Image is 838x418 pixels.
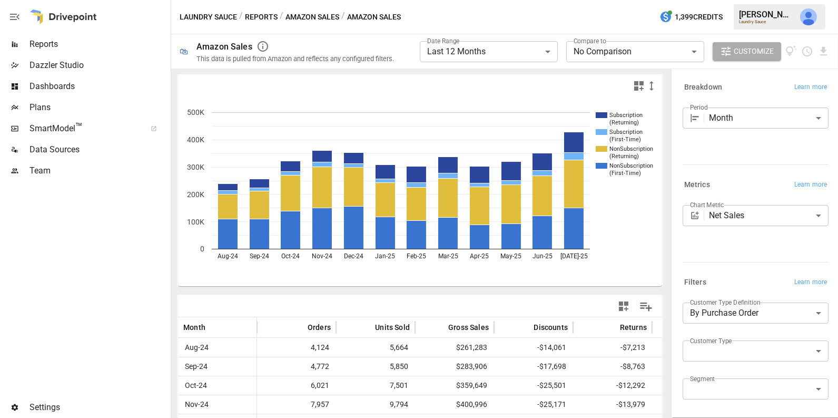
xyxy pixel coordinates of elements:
[609,129,643,135] text: Subscription
[344,252,363,260] text: Dec-24
[499,338,568,357] span: -$14,061
[341,376,410,395] span: 7,501
[29,143,169,156] span: Data Sources
[734,45,774,58] span: Customize
[420,338,489,357] span: $261,283
[684,277,706,288] h6: Filters
[817,45,830,57] button: Download report
[312,252,332,260] text: Nov-24
[518,320,533,335] button: Sort
[292,320,307,335] button: Sort
[801,45,813,57] button: Schedule report
[578,376,647,395] span: -$12,292
[609,170,641,177] text: (First-Time)
[609,112,643,119] text: Subscription
[187,108,204,116] text: 500K
[794,82,827,93] span: Learn more
[609,153,639,160] text: (Returning)
[420,376,489,395] span: $359,649
[407,252,426,260] text: Feb-25
[341,338,410,357] span: 5,664
[245,11,278,24] button: Reports
[218,252,238,260] text: Aug-24
[683,303,829,324] div: By Purchase Order
[183,338,210,357] span: Aug-24
[200,245,204,253] text: 0
[675,11,723,24] span: 1,399 Credits
[183,357,209,376] span: Sep-24
[29,59,169,72] span: Dazzler Studio
[657,357,726,376] span: $257,444
[183,376,209,395] span: Oct-24
[713,42,781,61] button: Customize
[657,338,726,357] span: $240,009
[29,164,169,177] span: Team
[75,121,83,134] span: ™
[634,295,658,318] button: Manage Columns
[29,38,169,51] span: Reports
[341,395,410,414] span: 9,794
[262,357,331,376] span: 4,772
[690,374,715,383] label: Segment
[196,42,252,52] div: Amazon Sales
[620,322,647,333] span: Returns
[785,42,797,61] button: View documentation
[800,8,817,25] img: Julie Wilton
[534,322,568,333] span: Discounts
[684,179,710,191] h6: Metrics
[438,252,458,260] text: Mar-25
[262,376,331,395] span: 6,021
[690,298,761,307] label: Customer Type Definition
[657,395,726,414] span: $361,845
[690,200,724,209] label: Chart Metric
[578,395,647,414] span: -$13,979
[709,205,829,226] div: Net Sales
[499,357,568,376] span: -$17,698
[341,11,345,24] div: /
[375,252,395,260] text: Jan-25
[432,320,447,335] button: Sort
[499,395,568,414] span: -$25,171
[187,163,204,171] text: 300K
[566,41,704,62] div: No Comparison
[739,9,794,20] div: [PERSON_NAME]
[609,136,641,143] text: (First-Time)
[280,11,283,24] div: /
[239,11,243,24] div: /
[29,101,169,114] span: Plans
[250,252,269,260] text: Sep-24
[308,322,331,333] span: Orders
[470,252,489,260] text: Apr-25
[206,320,221,335] button: Sort
[420,395,489,414] span: $400,996
[574,36,606,45] label: Compare to
[609,162,653,169] text: NonSubscription
[420,357,489,376] span: $283,906
[533,252,553,260] text: Jun-25
[187,190,204,199] text: 200K
[285,11,339,24] button: Amazon Sales
[609,145,653,152] text: NonSubscription
[794,2,823,32] button: Julie Wilton
[794,277,827,288] span: Learn more
[448,322,489,333] span: Gross Sales
[183,395,210,414] span: Nov-24
[578,357,647,376] span: -$8,763
[262,338,331,357] span: 4,124
[500,252,521,260] text: May-25
[684,82,722,93] h6: Breakdown
[341,357,410,376] span: 5,850
[794,180,827,190] span: Learn more
[359,320,374,335] button: Sort
[178,96,663,286] svg: A chart.
[196,55,394,63] div: This data is pulled from Amazon and reflects any configured filters.
[560,252,588,260] text: [DATE]-25
[180,46,188,56] div: 🛍
[29,122,139,135] span: SmartModel
[499,376,568,395] span: -$25,501
[427,36,460,45] label: Date Range
[281,252,300,260] text: Oct-24
[578,338,647,357] span: -$7,213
